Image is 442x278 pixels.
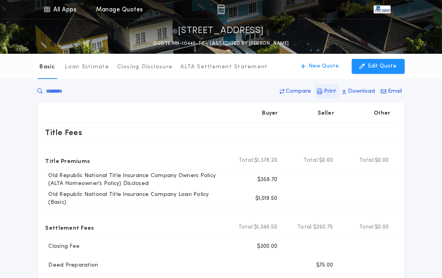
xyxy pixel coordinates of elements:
[217,5,225,14] img: img
[375,223,389,231] span: $0.00
[297,223,313,231] b: Total:
[255,195,277,203] p: $1,019.50
[379,84,405,99] button: Email
[304,157,319,165] b: Total:
[257,176,278,184] p: $358.70
[319,157,333,165] span: $0.00
[313,223,333,231] span: $260.75
[309,62,339,70] p: New Quote
[375,157,389,165] span: $0.00
[153,40,289,48] p: QUOTE MN-10445-TC - LAST EDITED BY [PERSON_NAME]
[257,243,278,251] p: $300.00
[45,126,82,139] p: Title Fees
[315,84,339,99] button: Print
[278,84,314,99] button: Compare
[368,62,397,70] p: Edit Quote
[45,172,228,188] p: Old Republic National Title Insurance Company Owners Policy (ALTA Homeowner's Policy) Disclosed
[254,157,277,165] span: $1,378.20
[388,88,402,95] p: Email
[359,223,375,231] b: Total:
[318,110,335,117] p: Seller
[117,63,173,71] p: Closing Disclosure
[359,157,375,165] b: Total:
[374,110,390,117] p: Other
[316,262,333,269] p: $75.00
[45,262,98,269] p: Deed Preparation
[254,223,277,231] span: $1,346.50
[180,63,267,71] p: ALTA Settlement Statement
[340,84,378,99] button: Download
[45,154,90,167] p: Title Premiums
[293,59,347,74] button: New Quote
[45,191,228,207] p: Old Republic National Title Insurance Company Loan Policy (Basic)
[65,63,109,71] p: Loan Estimate
[238,223,254,231] b: Total:
[286,88,311,95] p: Compare
[324,88,337,95] p: Print
[39,63,55,71] p: Basic
[348,88,375,95] p: Download
[352,59,405,74] button: Edit Quote
[239,157,255,165] b: Total:
[45,243,80,251] p: Closing Fee
[262,110,278,117] p: Buyer
[178,25,264,37] p: [STREET_ADDRESS]
[374,5,390,13] img: vs-icon
[45,221,94,234] p: Settlement Fees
